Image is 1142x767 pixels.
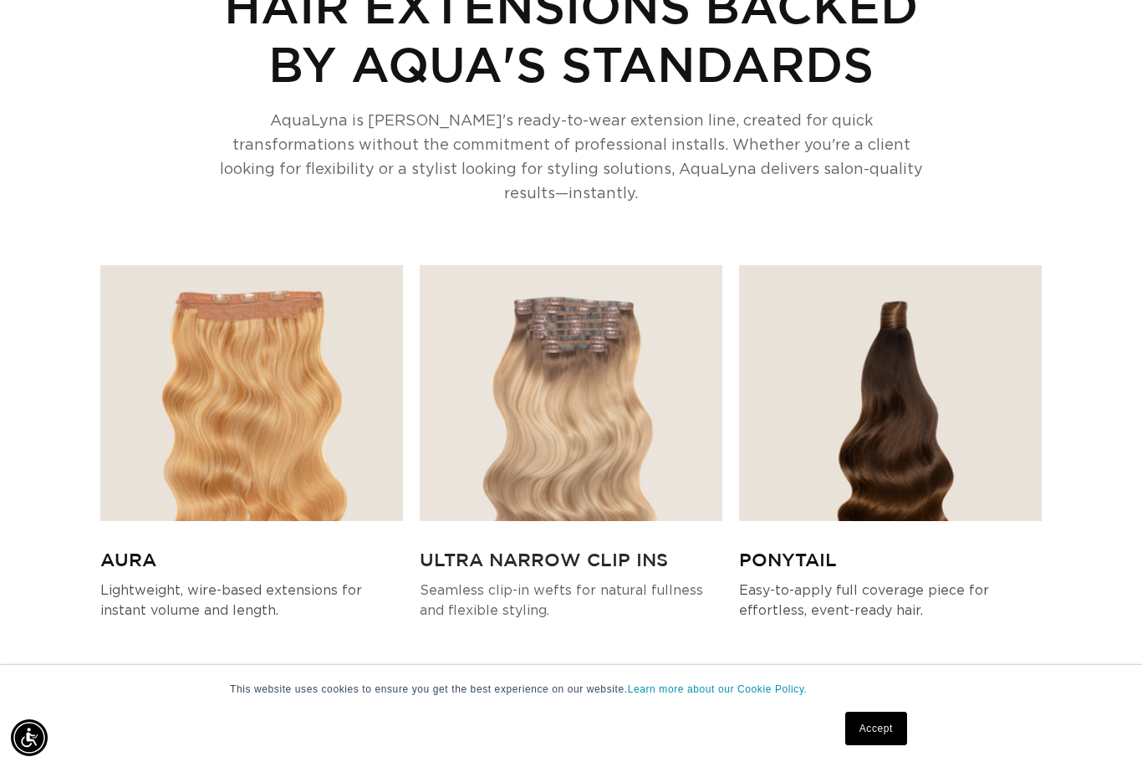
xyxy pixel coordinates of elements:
[11,719,48,756] div: Accessibility Menu
[100,265,403,521] img: AURA
[739,580,1042,621] p: Easy-to-apply full coverage piece for effortless, event-ready hair.
[420,265,722,621] a: ULTRA NARROW CLIP INS Seamless clip-in wefts for natural fullness and flexible styling.
[739,548,1042,572] h3: PONYTAIL
[100,548,403,572] h3: AURA
[1058,687,1142,767] iframe: Chat Widget
[845,712,907,745] a: Accept
[100,580,403,621] p: Lightweight, wire-based extensions for instant volume and length.
[420,580,722,621] p: Seamless clip-in wefts for natural fullness and flexible styling.
[420,265,722,521] img: ULTRA NARROW CLIP INS
[207,110,935,206] p: AquaLyna is [PERSON_NAME]'s ready-to-wear extension line, created for quick transformations witho...
[628,683,808,695] a: Learn more about our Cookie Policy.
[230,682,912,697] p: This website uses cookies to ensure you get the best experience on our website.
[739,265,1042,621] a: PONYTAIL Easy-to-apply full coverage piece for effortless, event-ready hair.
[739,265,1042,521] img: PONYTAIL
[100,265,403,621] a: AURA Lightweight, wire-based extensions for instant volume and length.
[420,548,722,572] h3: ULTRA NARROW CLIP INS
